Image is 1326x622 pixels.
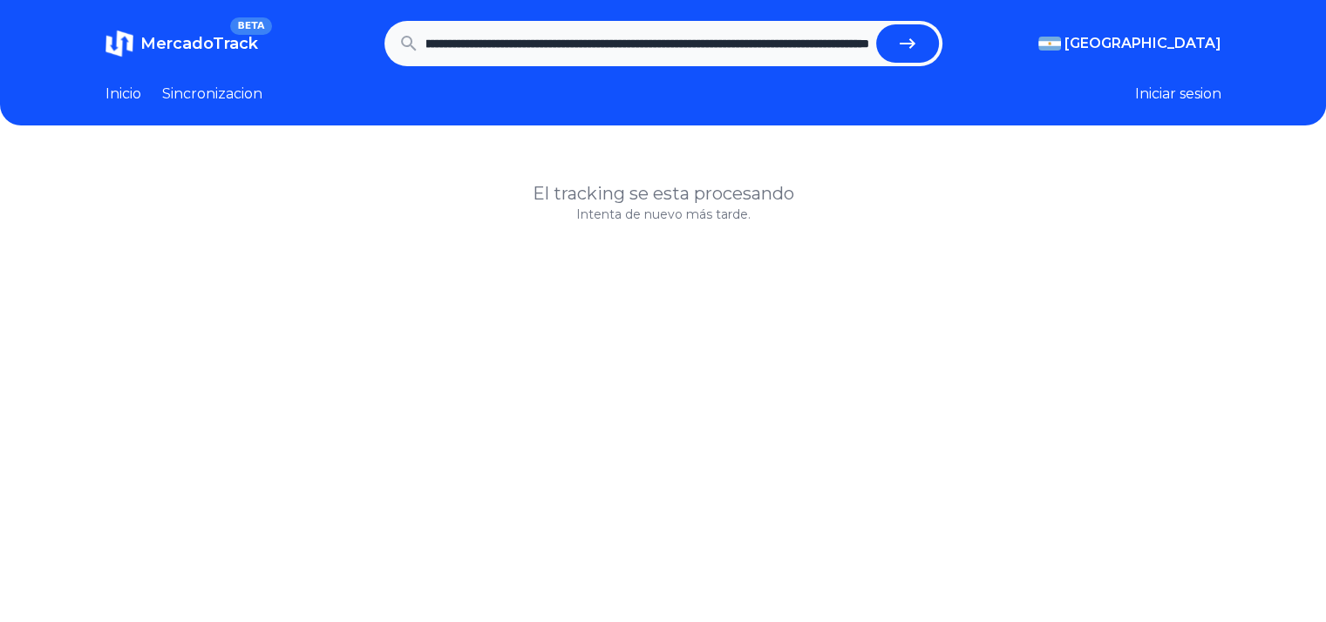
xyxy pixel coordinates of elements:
[162,84,262,105] a: Sincronizacion
[105,84,141,105] a: Inicio
[105,30,258,57] a: MercadoTrackBETA
[230,17,271,35] span: BETA
[1064,33,1221,54] span: [GEOGRAPHIC_DATA]
[105,181,1221,206] h1: El tracking se esta procesando
[105,206,1221,223] p: Intenta de nuevo más tarde.
[105,30,133,57] img: MercadoTrack
[1038,33,1221,54] button: [GEOGRAPHIC_DATA]
[140,34,258,53] span: MercadoTrack
[1135,84,1221,105] button: Iniciar sesion
[1038,37,1061,51] img: Argentina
